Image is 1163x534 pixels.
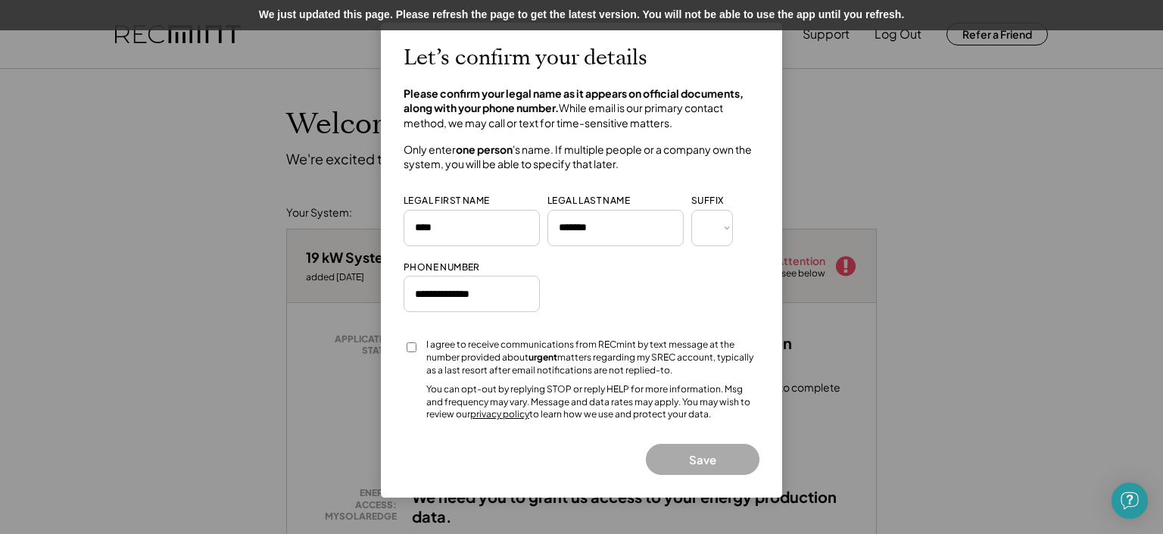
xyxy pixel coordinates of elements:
strong: one person [456,142,513,156]
div: PHONE NUMBER [404,261,480,274]
div: LEGAL LAST NAME [547,195,630,208]
h2: Let’s confirm your details [404,45,647,71]
div: I agree to receive communications from RECmint by text message at the number provided about matte... [426,339,759,376]
div: SUFFIX [691,195,723,208]
h4: While email is our primary contact method, we may call or text for time-sensitive matters. [404,86,759,131]
div: Open Intercom Messenger [1112,482,1148,519]
button: Save [646,444,759,475]
div: You can opt-out by replying STOP or reply HELP for more information. Msg and frequency may vary. ... [426,383,759,421]
div: LEGAL FIRST NAME [404,195,489,208]
strong: urgent [528,351,557,363]
a: privacy policy [470,408,529,420]
strong: Please confirm your legal name as it appears on official documents, along with your phone number. [404,86,745,115]
h4: Only enter 's name. If multiple people or a company own the system, you will be able to specify t... [404,142,759,172]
